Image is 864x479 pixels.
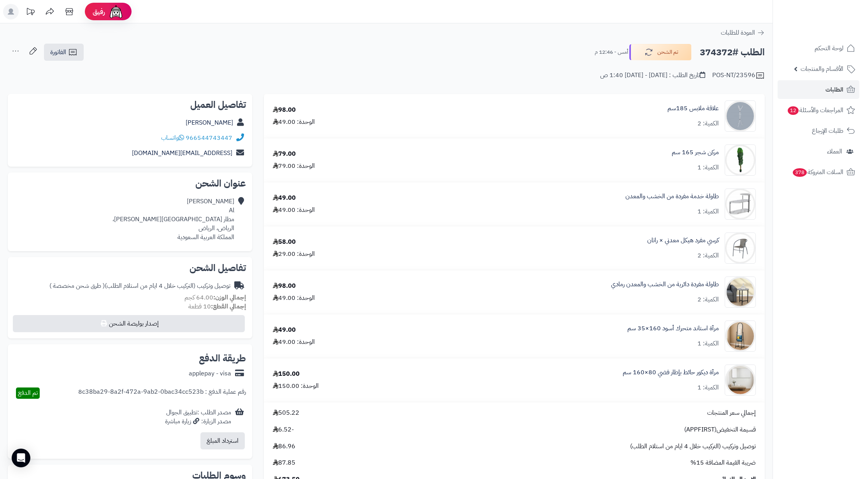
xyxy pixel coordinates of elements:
[273,409,299,417] span: 505.22
[725,321,755,352] img: 1753188072-1-90x90.jpg
[778,80,859,99] a: الطلبات
[273,118,315,127] div: الوحدة: 49.00
[273,162,315,171] div: الوحدة: 79.00
[792,167,843,178] span: السلات المتروكة
[811,21,857,37] img: logo-2.png
[630,442,756,451] span: توصيل وتركيب (التركيب خلال 4 ايام من استلام الطلب)
[697,383,719,392] div: الكمية: 1
[793,168,807,177] span: 378
[697,207,719,216] div: الكمية: 1
[273,425,294,434] span: -6.52
[721,28,755,37] span: العودة للطلبات
[273,106,296,114] div: 98.00
[184,293,246,302] small: 64.00 كجم
[49,281,105,291] span: ( طرق شحن مخصصة )
[200,432,245,449] button: استرداد المبلغ
[189,369,231,378] div: applepay - visa
[273,282,296,291] div: 98.00
[273,294,315,303] div: الوحدة: 49.00
[712,71,765,80] div: POS-NT/23596
[273,382,319,391] div: الوحدة: 150.00
[13,315,245,332] button: إصدار بوليصة الشحن
[273,238,296,247] div: 58.00
[778,39,859,58] a: لوحة التحكم
[625,192,719,201] a: طاولة خدمة مفردة من الخشب والمعدن
[21,4,40,21] a: تحديثات المنصة
[827,146,842,157] span: العملاء
[725,144,755,176] img: 1695627312-5234523453-90x90.jpg
[611,280,719,289] a: طاولة مفردة دائرية من الخشب والمعدن رمادي
[697,163,719,172] div: الكمية: 1
[273,338,315,347] div: الوحدة: 49.00
[778,142,859,161] a: العملاء
[825,84,843,95] span: الطلبات
[707,409,756,417] span: إجمالي سعر المنتجات
[14,100,246,109] h2: تفاصيل العميل
[273,458,295,467] span: 87.85
[14,179,246,188] h2: عنوان الشحن
[273,250,315,259] div: الوحدة: 29.00
[188,302,246,311] small: 10 قطعة
[684,425,756,434] span: قسيمة التخفيض(APPFIRST)
[186,118,233,127] a: [PERSON_NAME]
[697,339,719,348] div: الكمية: 1
[186,133,232,143] a: 966544743447
[700,44,765,60] h2: الطلب #374372
[213,293,246,302] strong: إجمالي الوزن:
[623,368,719,377] a: مرآة ديكور حائط بإطار فضي 80×160 سم
[725,100,755,132] img: 1693068019-23452346-90x90.jpg
[725,188,755,220] img: 1716217033-110108010169-90x90.jpg
[667,104,719,113] a: علاقة ملابس 185سم
[49,282,230,291] div: توصيل وتركيب (التركيب خلال 4 ايام من استلام الطلب)
[18,388,38,398] span: تم الدفع
[697,251,719,260] div: الكمية: 2
[78,387,246,399] div: رقم عملية الدفع : 8c38ba29-8a2f-472a-9ab2-0bac34cc523b
[697,295,719,304] div: الكمية: 2
[50,48,66,57] span: الفاتورة
[165,417,231,426] div: مصدر الزيارة: زيارة مباشرة
[725,365,755,396] img: 1753778137-1-90x90.jpg
[778,122,859,140] a: طلبات الإرجاع
[273,150,296,158] div: 79.00
[672,148,719,157] a: مركن شجر 165 سم
[108,4,124,19] img: ai-face.png
[273,194,296,203] div: 49.00
[211,302,246,311] strong: إجمالي القطع:
[801,63,843,74] span: الأقسام والمنتجات
[161,133,184,143] a: واتساب
[132,148,232,158] a: [EMAIL_ADDRESS][DOMAIN_NAME]
[788,106,799,115] span: 12
[778,101,859,120] a: المراجعات والأسئلة12
[273,370,300,379] div: 150.00
[647,236,719,245] a: كرسي مفرد هيكل معدني × راتان
[112,197,234,241] div: [PERSON_NAME] Al مطار [GEOGRAPHIC_DATA][PERSON_NAME]، الرياض، الرياض المملكة العربية السعودية
[273,326,296,335] div: 49.00
[165,408,231,426] div: مصدر الطلب :تطبيق الجوال
[690,458,756,467] span: ضريبة القيمة المضافة 15%
[273,206,315,215] div: الوحدة: 49.00
[600,71,705,80] div: تاريخ الطلب : [DATE] - [DATE] 1:40 ص
[629,44,692,60] button: تم الشحن
[725,232,755,264] img: 1736602175-110102090207-90x90.jpg
[697,119,719,128] div: الكمية: 2
[725,276,755,308] img: 1750072666-1-90x90.jpg
[812,125,843,136] span: طلبات الإرجاع
[93,7,105,16] span: رفيق
[627,324,719,333] a: مرآة استاند متحرك أسود 160×35 سم
[787,105,843,116] span: المراجعات والأسئلة
[44,44,84,61] a: الفاتورة
[815,43,843,54] span: لوحة التحكم
[199,354,246,363] h2: طريقة الدفع
[14,263,246,273] h2: تفاصيل الشحن
[273,442,295,451] span: 86.96
[595,48,628,56] small: أمس - 12:46 م
[778,163,859,181] a: السلات المتروكة378
[721,28,765,37] a: العودة للطلبات
[12,449,30,467] div: Open Intercom Messenger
